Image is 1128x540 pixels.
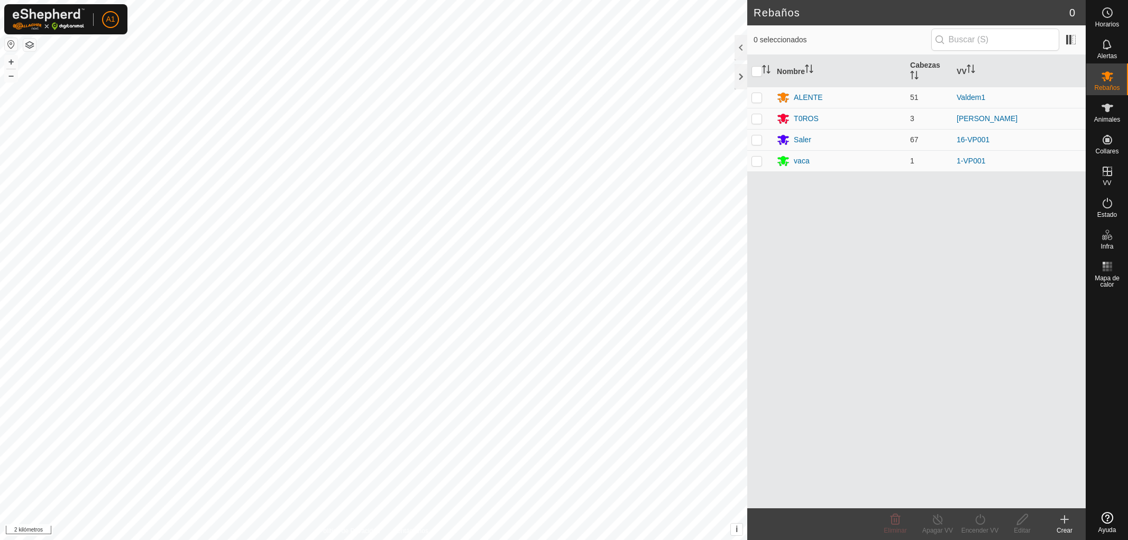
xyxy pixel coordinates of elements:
font: 67 [910,135,919,144]
font: Cabezas [910,61,940,69]
font: ALENTE [794,93,822,102]
a: 1-VP001 [957,157,985,165]
font: Política de Privacidad [319,527,380,535]
a: Contáctanos [393,526,428,536]
a: Valdem1 [957,93,985,102]
a: Política de Privacidad [319,526,380,536]
a: Ayuda [1086,508,1128,537]
button: – [5,69,17,82]
button: i [731,524,742,535]
font: i [736,525,738,534]
a: [PERSON_NAME] [957,114,1017,123]
font: Encender VV [961,527,999,534]
font: Saler [794,135,811,144]
font: Ayuda [1098,526,1116,534]
font: Alertas [1097,52,1117,60]
p-sorticon: Activar para ordenar [762,67,771,75]
p-sorticon: Activar para ordenar [967,66,975,75]
font: + [8,56,14,67]
button: Restablecer mapa [5,38,17,51]
font: Rebaños [754,7,800,19]
font: VV [957,67,967,75]
font: Mapa de calor [1095,274,1120,288]
font: 51 [910,93,919,102]
a: 16-VP001 [957,135,989,144]
p-sorticon: Activar para ordenar [910,72,919,81]
font: A1 [106,15,115,23]
font: 0 seleccionados [754,35,806,44]
font: Nombre [777,67,805,75]
font: T0ROS [794,114,819,123]
font: vaca [794,157,810,165]
font: Animales [1094,116,1120,123]
p-sorticon: Activar para ordenar [805,66,813,75]
font: Horarios [1095,21,1119,28]
font: VV [1103,179,1111,187]
font: Eliminar [884,527,906,534]
font: – [8,70,14,81]
font: 3 [910,114,914,123]
font: Collares [1095,148,1118,155]
font: Estado [1097,211,1117,218]
font: 1 [910,157,914,165]
font: Infra [1101,243,1113,250]
font: Crear [1057,527,1072,534]
font: Apagar VV [922,527,953,534]
button: + [5,56,17,68]
font: Contáctanos [393,527,428,535]
font: Rebaños [1094,84,1120,91]
font: 0 [1069,7,1075,19]
button: Capas del Mapa [23,39,36,51]
font: Editar [1014,527,1030,534]
input: Buscar (S) [931,29,1059,51]
img: Logotipo de Gallagher [13,8,85,30]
